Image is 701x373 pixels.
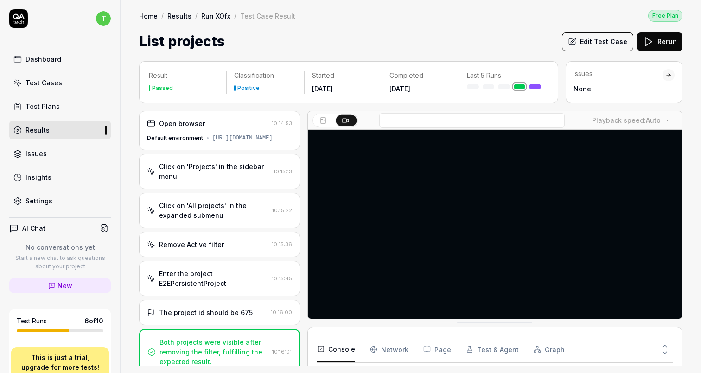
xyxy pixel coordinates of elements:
p: This is just a trial, upgrade for more tests! [17,353,103,372]
a: Insights [9,168,111,186]
div: Free Plan [648,10,682,22]
div: Playback speed: [592,115,661,125]
a: Results [9,121,111,139]
a: Run XOfx [201,11,230,20]
div: Dashboard [25,54,61,64]
p: Started [312,71,374,80]
a: Home [139,11,158,20]
a: Test Plans [9,97,111,115]
button: Page [423,336,451,362]
div: Open browser [159,119,205,128]
div: Positive [237,85,260,91]
p: Start a new chat to ask questions about your project [9,254,111,271]
time: 10:16:00 [271,309,292,316]
a: Issues [9,145,111,163]
h5: Test Runs [17,317,47,325]
a: Dashboard [9,50,111,68]
div: / [161,11,164,20]
button: Console [317,336,355,362]
p: Completed [389,71,452,80]
div: [URL][DOMAIN_NAME] [212,134,273,142]
div: Passed [152,85,173,91]
button: Test & Agent [466,336,519,362]
p: Last 5 Runs [467,71,541,80]
button: Edit Test Case [562,32,633,51]
time: 10:15:13 [274,168,292,175]
button: t [96,9,111,28]
button: Rerun [637,32,682,51]
a: Test Cases [9,74,111,92]
time: 10:15:45 [272,275,292,282]
time: 10:16:01 [272,348,292,355]
div: Results [25,125,50,135]
p: No conversations yet [9,242,111,252]
a: Results [167,11,191,20]
a: New [9,278,111,293]
span: t [96,11,111,26]
time: 10:15:22 [272,207,292,214]
time: [DATE] [389,85,410,93]
button: Free Plan [648,9,682,22]
div: Test Cases [25,78,62,88]
a: Settings [9,192,111,210]
div: Enter the project E2EPersistentProject [159,269,268,288]
button: Network [370,336,408,362]
div: Click on 'Projects' in the sidebar menu [159,162,270,181]
div: Remove Active filter [159,240,224,249]
div: Issues [25,149,47,158]
p: Result [149,71,219,80]
h1: List projects [139,31,225,52]
div: Settings [25,196,52,206]
div: Default environment [147,134,203,142]
span: 6 of 10 [84,316,103,326]
div: Test Plans [25,101,60,111]
p: Classification [234,71,296,80]
div: The project id should be 675 [159,308,253,317]
time: 10:14:53 [272,120,292,126]
div: Test Case Result [240,11,295,20]
div: / [195,11,198,20]
div: Both projects were visible after removing the filter, fulfilling the expected result. [159,337,268,367]
div: / [234,11,236,20]
time: [DATE] [312,85,333,93]
button: Graph [534,336,565,362]
time: 10:15:36 [272,241,292,247]
h4: AI Chat [22,223,45,233]
span: New [57,281,72,291]
div: Issues [574,69,663,78]
div: Click on 'All projects' in the expanded submenu [159,201,268,220]
div: Insights [25,172,51,182]
div: None [574,84,663,94]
